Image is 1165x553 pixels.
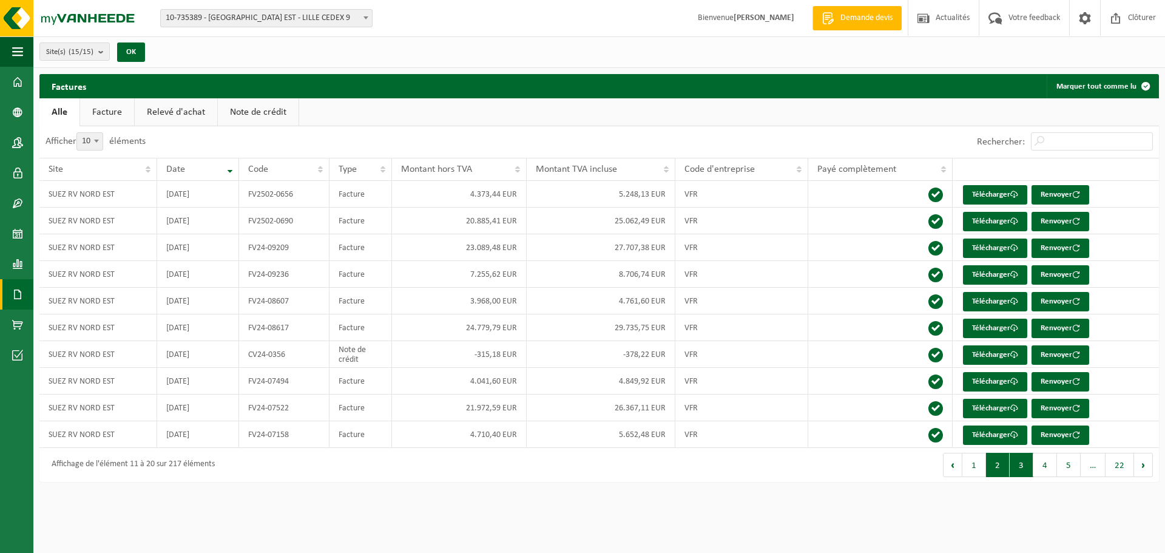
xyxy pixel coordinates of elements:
[392,208,527,234] td: 20.885,41 EUR
[684,165,755,174] span: Code d'entreprise
[675,288,808,314] td: VFR
[329,314,392,341] td: Facture
[1032,239,1089,258] button: Renvoyer
[1032,426,1089,445] button: Renvoyer
[1106,453,1134,477] button: 22
[239,181,329,208] td: FV2502-0656
[392,395,527,421] td: 21.972,59 EUR
[157,368,239,395] td: [DATE]
[963,239,1027,258] a: Télécharger
[166,165,185,174] span: Date
[837,12,896,24] span: Demande devis
[675,421,808,448] td: VFR
[527,181,676,208] td: 5.248,13 EUR
[527,208,676,234] td: 25.062,49 EUR
[329,181,392,208] td: Facture
[117,42,145,62] button: OK
[392,368,527,395] td: 4.041,60 EUR
[39,368,157,395] td: SUEZ RV NORD EST
[401,165,472,174] span: Montant hors TVA
[49,165,63,174] span: Site
[218,98,299,126] a: Note de crédit
[963,345,1027,365] a: Télécharger
[527,288,676,314] td: 4.761,60 EUR
[329,368,392,395] td: Facture
[239,288,329,314] td: FV24-08607
[734,13,794,22] strong: [PERSON_NAME]
[1032,185,1089,205] button: Renvoyer
[39,395,157,421] td: SUEZ RV NORD EST
[527,234,676,261] td: 27.707,38 EUR
[157,234,239,261] td: [DATE]
[239,261,329,288] td: FV24-09236
[527,314,676,341] td: 29.735,75 EUR
[39,181,157,208] td: SUEZ RV NORD EST
[527,395,676,421] td: 26.367,11 EUR
[977,137,1025,147] label: Rechercher:
[1134,453,1153,477] button: Next
[239,341,329,368] td: CV24-0356
[157,261,239,288] td: [DATE]
[39,261,157,288] td: SUEZ RV NORD EST
[39,421,157,448] td: SUEZ RV NORD EST
[1032,212,1089,231] button: Renvoyer
[392,261,527,288] td: 7.255,62 EUR
[527,421,676,448] td: 5.652,48 EUR
[239,395,329,421] td: FV24-07522
[817,165,896,174] span: Payé complètement
[39,98,79,126] a: Alle
[329,261,392,288] td: Facture
[157,314,239,341] td: [DATE]
[248,165,268,174] span: Code
[392,421,527,448] td: 4.710,40 EUR
[1057,453,1081,477] button: 5
[527,261,676,288] td: 8.706,74 EUR
[135,98,217,126] a: Relevé d'achat
[1010,453,1033,477] button: 3
[675,208,808,234] td: VFR
[963,399,1027,418] a: Télécharger
[1032,265,1089,285] button: Renvoyer
[39,234,157,261] td: SUEZ RV NORD EST
[392,314,527,341] td: 24.779,79 EUR
[675,181,808,208] td: VFR
[1033,453,1057,477] button: 4
[536,165,617,174] span: Montant TVA incluse
[392,288,527,314] td: 3.968,00 EUR
[1047,74,1158,98] button: Marquer tout comme lu
[963,426,1027,445] a: Télécharger
[157,395,239,421] td: [DATE]
[77,133,103,150] span: 10
[963,265,1027,285] a: Télécharger
[963,292,1027,311] a: Télécharger
[1032,292,1089,311] button: Renvoyer
[239,208,329,234] td: FV2502-0690
[329,341,392,368] td: Note de crédit
[675,341,808,368] td: VFR
[527,368,676,395] td: 4.849,92 EUR
[157,421,239,448] td: [DATE]
[160,9,373,27] span: 10-735389 - SUEZ RV NORD EST - LILLE CEDEX 9
[1081,453,1106,477] span: …
[943,453,962,477] button: Previous
[963,319,1027,338] a: Télécharger
[392,181,527,208] td: 4.373,44 EUR
[239,368,329,395] td: FV24-07494
[963,185,1027,205] a: Télécharger
[39,74,98,98] h2: Factures
[392,341,527,368] td: -315,18 EUR
[1032,399,1089,418] button: Renvoyer
[1032,319,1089,338] button: Renvoyer
[76,132,103,151] span: 10
[239,314,329,341] td: FV24-08617
[329,395,392,421] td: Facture
[339,165,357,174] span: Type
[39,314,157,341] td: SUEZ RV NORD EST
[963,212,1027,231] a: Télécharger
[239,421,329,448] td: FV24-07158
[157,181,239,208] td: [DATE]
[675,368,808,395] td: VFR
[39,208,157,234] td: SUEZ RV NORD EST
[157,288,239,314] td: [DATE]
[329,208,392,234] td: Facture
